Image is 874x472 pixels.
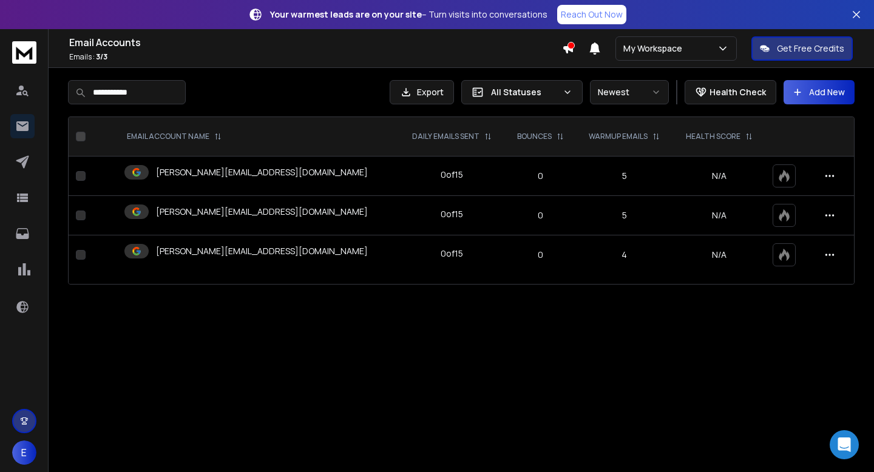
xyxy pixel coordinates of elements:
p: Emails : [69,52,562,62]
p: Get Free Credits [777,42,844,55]
p: DAILY EMAILS SENT [412,132,479,141]
p: WARMUP EMAILS [589,132,648,141]
p: BOUNCES [517,132,552,141]
p: [PERSON_NAME][EMAIL_ADDRESS][DOMAIN_NAME] [156,166,368,178]
p: HEALTH SCORE [686,132,740,141]
p: N/A [680,249,758,261]
td: 4 [576,235,673,275]
p: N/A [680,209,758,221]
p: – Turn visits into conversations [270,8,547,21]
p: [PERSON_NAME][EMAIL_ADDRESS][DOMAIN_NAME] [156,206,368,218]
p: Health Check [710,86,766,98]
h1: Email Accounts [69,35,562,50]
div: EMAIL ACCOUNT NAME [127,132,222,141]
button: Newest [590,80,669,104]
td: 5 [576,157,673,196]
button: E [12,440,36,465]
button: Add New [784,80,855,104]
p: 0 [512,209,569,221]
td: 5 [576,196,673,235]
img: logo [12,41,36,64]
div: 0 of 15 [441,248,463,260]
p: 0 [512,170,569,182]
p: Reach Out Now [561,8,623,21]
div: 0 of 15 [441,169,463,181]
p: 0 [512,249,569,261]
button: Get Free Credits [751,36,853,61]
p: N/A [680,170,758,182]
p: [PERSON_NAME][EMAIL_ADDRESS][DOMAIN_NAME] [156,245,368,257]
p: My Workspace [623,42,687,55]
button: Health Check [685,80,776,104]
strong: Your warmest leads are on your site [270,8,422,20]
span: 3 / 3 [96,52,107,62]
button: Export [390,80,454,104]
a: Reach Out Now [557,5,626,24]
div: Open Intercom Messenger [830,430,859,459]
div: 0 of 15 [441,208,463,220]
p: All Statuses [491,86,558,98]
